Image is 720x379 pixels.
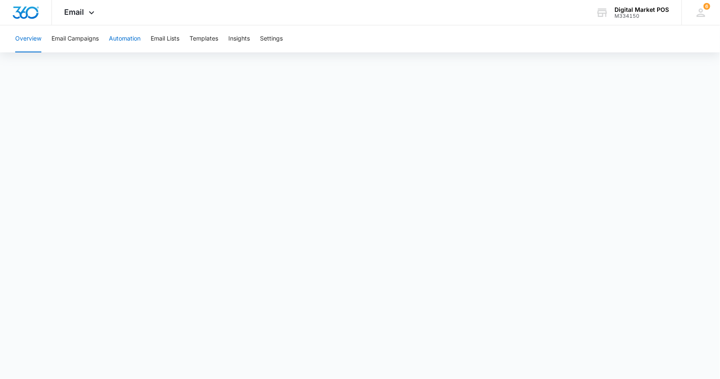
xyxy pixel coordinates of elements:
button: Email Lists [151,25,179,52]
div: account name [615,6,669,13]
div: account id [615,13,669,19]
button: Insights [228,25,250,52]
button: Automation [109,25,141,52]
button: Overview [15,25,41,52]
div: notifications count [704,3,710,10]
span: Email [65,8,84,16]
button: Templates [189,25,218,52]
span: 6 [704,3,710,10]
button: Email Campaigns [51,25,99,52]
button: Settings [260,25,283,52]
